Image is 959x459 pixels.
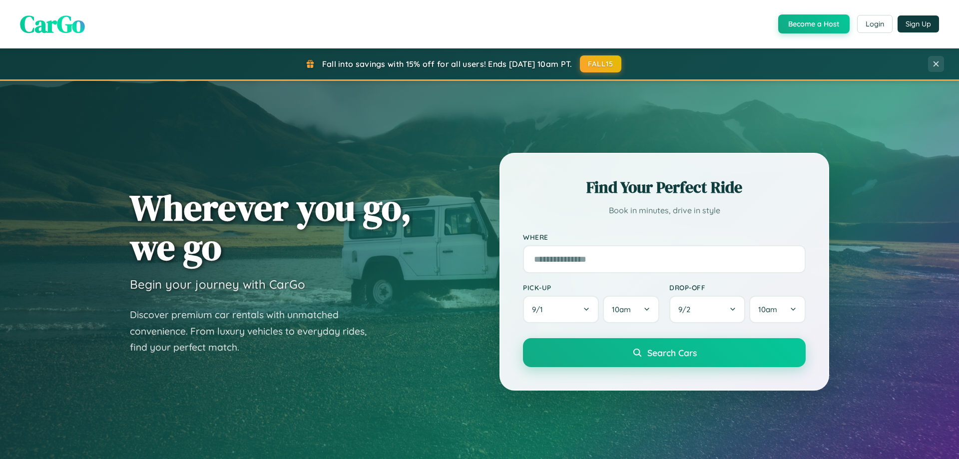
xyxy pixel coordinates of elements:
[523,233,806,241] label: Where
[647,347,697,358] span: Search Cars
[612,305,631,314] span: 10am
[20,7,85,40] span: CarGo
[130,277,305,292] h3: Begin your journey with CarGo
[778,14,850,33] button: Become a Host
[130,188,412,267] h1: Wherever you go, we go
[532,305,548,314] span: 9 / 1
[669,283,806,292] label: Drop-off
[758,305,777,314] span: 10am
[523,338,806,367] button: Search Cars
[130,307,380,356] p: Discover premium car rentals with unmatched convenience. From luxury vehicles to everyday rides, ...
[669,296,745,323] button: 9/2
[898,15,939,32] button: Sign Up
[523,283,659,292] label: Pick-up
[678,305,695,314] span: 9 / 2
[603,296,659,323] button: 10am
[580,55,622,72] button: FALL15
[523,203,806,218] p: Book in minutes, drive in style
[322,59,572,69] span: Fall into savings with 15% off for all users! Ends [DATE] 10am PT.
[523,296,599,323] button: 9/1
[749,296,806,323] button: 10am
[523,176,806,198] h2: Find Your Perfect Ride
[857,15,893,33] button: Login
